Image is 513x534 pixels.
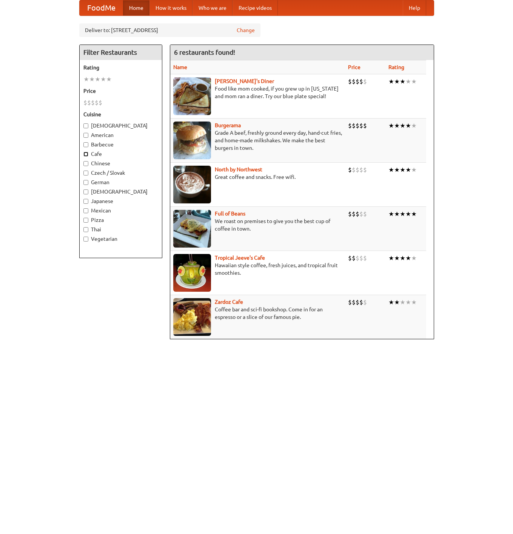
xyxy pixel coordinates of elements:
[89,75,95,83] li: ★
[348,77,352,86] li: $
[95,75,100,83] li: ★
[215,78,274,84] b: [PERSON_NAME]'s Diner
[83,237,88,242] input: Vegetarian
[405,254,411,262] li: ★
[215,299,243,305] a: Zardoz Cafe
[215,255,265,261] a: Tropical Jeeve's Cafe
[359,298,363,306] li: $
[83,208,88,213] input: Mexican
[363,77,367,86] li: $
[83,161,88,166] input: Chinese
[359,166,363,174] li: $
[411,298,417,306] li: ★
[173,85,342,100] p: Food like mom cooked, if you grew up in [US_STATE] and mom ran a diner. Try our blue plate special!
[83,111,158,118] h5: Cuisine
[348,254,352,262] li: $
[359,210,363,218] li: $
[388,166,394,174] li: ★
[83,216,158,224] label: Pizza
[411,210,417,218] li: ★
[405,210,411,218] li: ★
[83,218,88,223] input: Pizza
[405,77,411,86] li: ★
[388,210,394,218] li: ★
[83,188,158,195] label: [DEMOGRAPHIC_DATA]
[100,75,106,83] li: ★
[405,122,411,130] li: ★
[215,211,245,217] b: Full of Beans
[83,227,88,232] input: Thai
[405,166,411,174] li: ★
[348,64,360,70] a: Price
[348,298,352,306] li: $
[359,77,363,86] li: $
[91,98,95,107] li: $
[83,226,158,233] label: Thai
[356,77,359,86] li: $
[173,210,211,248] img: beans.jpg
[80,45,162,60] h4: Filter Restaurants
[83,133,88,138] input: American
[363,122,367,130] li: $
[352,122,356,130] li: $
[173,129,342,152] p: Grade A beef, freshly ground every day, hand-cut fries, and home-made milkshakes. We make the bes...
[348,210,352,218] li: $
[83,197,158,205] label: Japanese
[193,0,233,15] a: Who we are
[388,122,394,130] li: ★
[83,152,88,157] input: Cafe
[83,160,158,167] label: Chinese
[400,298,405,306] li: ★
[388,254,394,262] li: ★
[411,254,417,262] li: ★
[83,122,158,129] label: [DEMOGRAPHIC_DATA]
[348,166,352,174] li: $
[83,142,88,147] input: Barbecue
[83,131,158,139] label: American
[356,210,359,218] li: $
[95,98,99,107] li: $
[83,150,158,158] label: Cafe
[173,166,211,203] img: north.jpg
[83,123,88,128] input: [DEMOGRAPHIC_DATA]
[215,166,262,172] a: North by Northwest
[83,75,89,83] li: ★
[83,141,158,148] label: Barbecue
[80,0,123,15] a: FoodMe
[411,122,417,130] li: ★
[394,298,400,306] li: ★
[173,77,211,115] img: sallys.jpg
[400,210,405,218] li: ★
[79,23,260,37] div: Deliver to: [STREET_ADDRESS]
[352,210,356,218] li: $
[356,254,359,262] li: $
[149,0,193,15] a: How it works
[173,217,342,232] p: We roast on premises to give you the best cup of coffee in town.
[83,171,88,175] input: Czech / Slovak
[394,122,400,130] li: ★
[237,26,255,34] a: Change
[359,254,363,262] li: $
[173,254,211,292] img: jeeves.jpg
[356,166,359,174] li: $
[394,254,400,262] li: ★
[356,298,359,306] li: $
[123,0,149,15] a: Home
[83,189,88,194] input: [DEMOGRAPHIC_DATA]
[83,98,87,107] li: $
[173,173,342,181] p: Great coffee and snacks. Free wifi.
[363,298,367,306] li: $
[400,77,405,86] li: ★
[363,210,367,218] li: $
[173,298,211,336] img: zardoz.jpg
[173,122,211,159] img: burgerama.jpg
[394,210,400,218] li: ★
[173,262,342,277] p: Hawaiian style coffee, fresh juices, and tropical fruit smoothies.
[83,207,158,214] label: Mexican
[363,254,367,262] li: $
[352,77,356,86] li: $
[83,179,158,186] label: German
